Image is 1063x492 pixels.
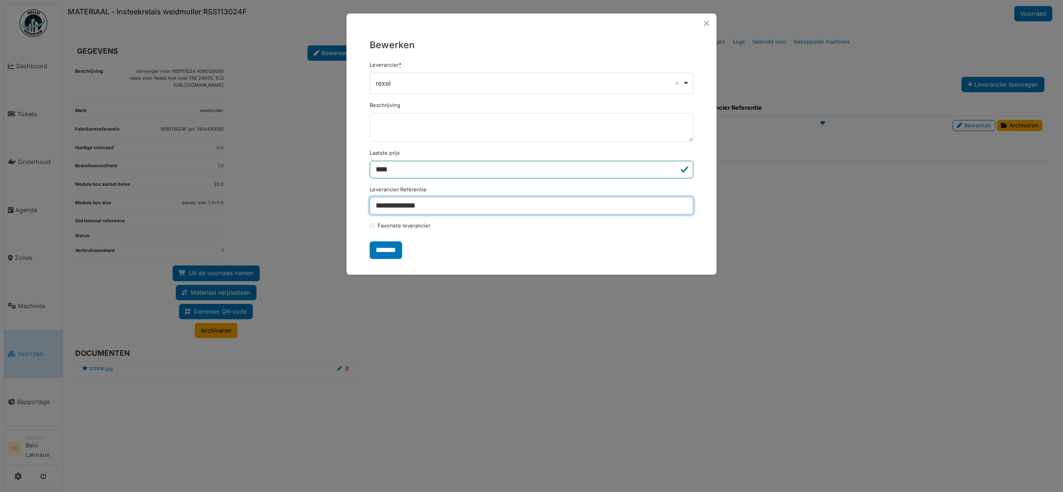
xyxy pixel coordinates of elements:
abbr: Verplicht [399,62,402,68]
label: Beschrijving [370,101,400,109]
label: Laatste prijs [370,149,400,157]
button: Remove item: '1565' [672,79,682,88]
label: Favoriete leverancier [378,222,430,230]
label: Leverancier Referentie [370,186,427,194]
label: Leverancier [370,61,402,69]
div: rexel [376,78,682,88]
